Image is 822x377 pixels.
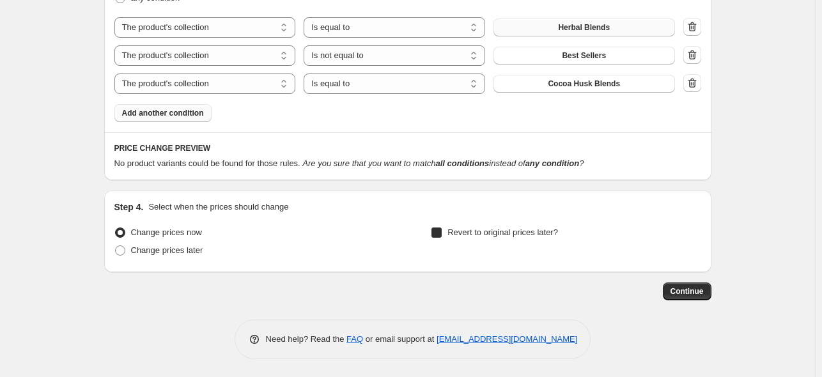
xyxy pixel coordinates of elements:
span: Best Sellers [562,50,606,61]
span: Add another condition [122,108,204,118]
button: Herbal Blends [493,19,675,36]
button: Add another condition [114,104,212,122]
span: Continue [671,286,704,296]
span: Change prices now [131,227,202,237]
a: FAQ [346,334,363,344]
b: all conditions [435,158,489,168]
button: Cocoa Husk Blends [493,75,675,93]
span: Herbal Blends [558,22,610,33]
span: Change prices later [131,245,203,255]
a: [EMAIL_ADDRESS][DOMAIN_NAME] [437,334,577,344]
span: Cocoa Husk Blends [548,79,620,89]
p: Select when the prices should change [148,201,288,213]
h6: PRICE CHANGE PREVIEW [114,143,701,153]
button: Best Sellers [493,47,675,65]
i: Are you sure that you want to match instead of ? [302,158,584,168]
h2: Step 4. [114,201,144,213]
button: Continue [663,282,711,300]
span: No product variants could be found for those rules. [114,158,300,168]
span: or email support at [363,334,437,344]
span: Need help? Read the [266,334,347,344]
b: any condition [525,158,580,168]
span: Revert to original prices later? [447,227,558,237]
